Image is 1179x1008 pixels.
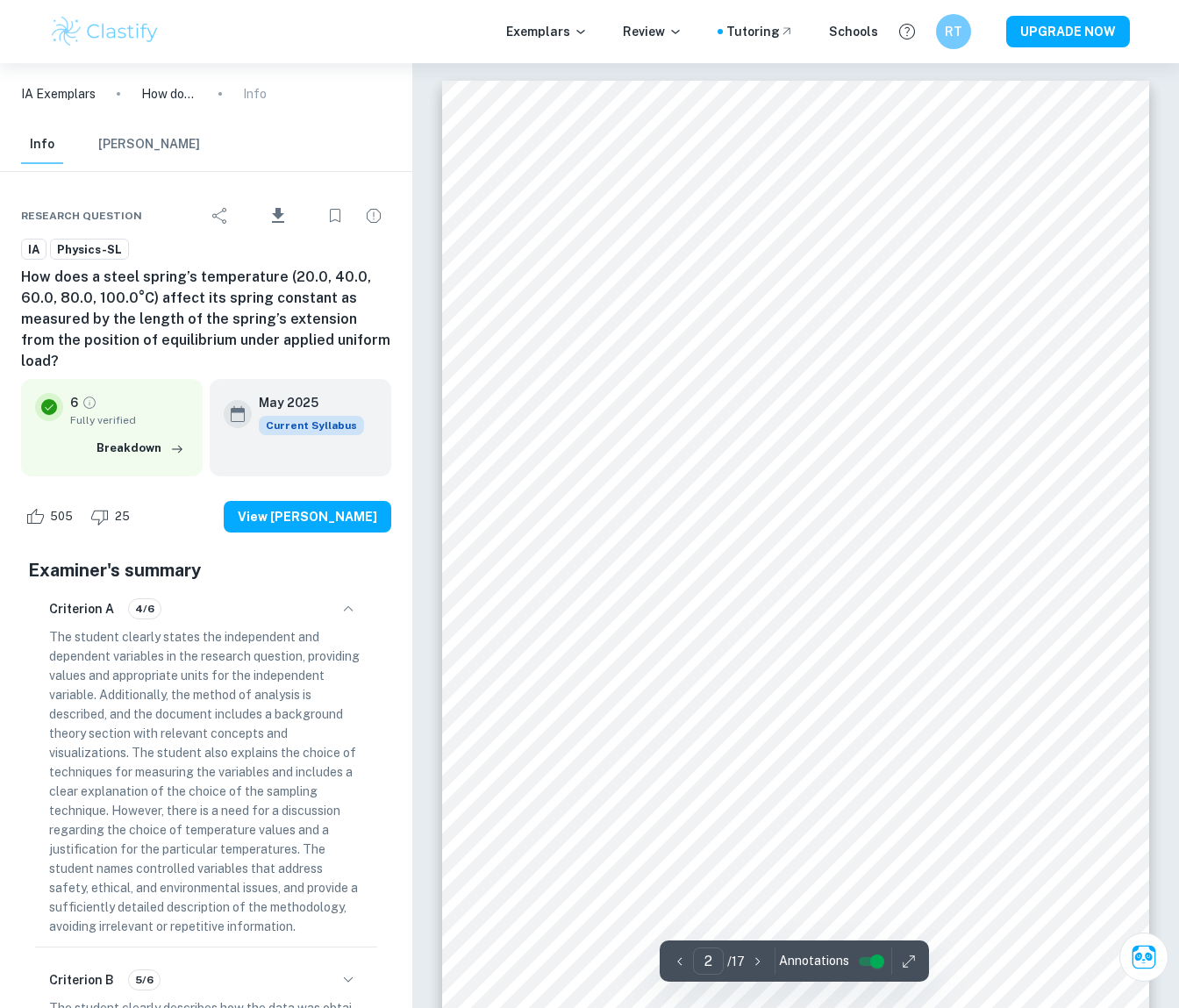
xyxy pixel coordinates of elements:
div: Bookmark [318,198,353,233]
span: 505 [40,508,82,525]
div: Dislike [86,503,139,531]
button: Info [21,125,63,164]
span: Fully verified [70,412,189,428]
p: Review [623,22,682,41]
button: RT [936,14,971,49]
a: Tutoring [726,22,794,41]
button: [PERSON_NAME] [98,125,200,164]
h6: Criterion B [49,970,114,990]
span: Research question [21,208,142,224]
button: UPGRADE NOW [1006,16,1130,47]
span: 25 [105,508,139,525]
a: IA Exemplars [21,84,96,104]
span: 4/6 [129,601,161,617]
span: Annotations [779,952,849,970]
a: Physics-SL [50,239,129,261]
p: Exemplars [506,22,588,41]
span: IA [22,241,46,259]
h6: How does a steel spring’s temperature (20.0, 40.0, 60.0, 80.0, 100.0°C) affect its spring constan... [21,267,391,372]
div: Like [21,503,82,531]
div: Download [241,193,314,239]
p: How does a steel spring’s temperature (20.0, 40.0, 60.0, 80.0, 100.0°C) affect its spring constan... [141,84,197,104]
p: / 17 [727,952,745,971]
p: 6 [70,393,78,412]
div: Report issue [356,198,391,233]
button: Help and Feedback [892,17,922,46]
span: Current Syllabus [259,416,364,435]
button: View [PERSON_NAME] [224,501,391,533]
div: Share [203,198,238,233]
img: Clastify logo [49,14,161,49]
a: Schools [829,22,878,41]
h6: Criterion A [49,599,114,618]
p: The student clearly states the independent and dependent variables in the research question, prov... [49,627,363,936]
p: Info [243,84,267,104]
a: Grade fully verified [82,395,97,411]
button: Ask Clai [1119,933,1168,982]
span: 5/6 [129,972,160,988]
a: IA [21,239,46,261]
div: This exemplar is based on the current syllabus. Feel free to refer to it for inspiration/ideas wh... [259,416,364,435]
h6: RT [944,22,964,41]
h5: Examiner's summary [28,557,384,583]
span: Physics-SL [51,241,128,259]
button: Breakdown [92,435,189,461]
h6: May 2025 [259,393,350,412]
